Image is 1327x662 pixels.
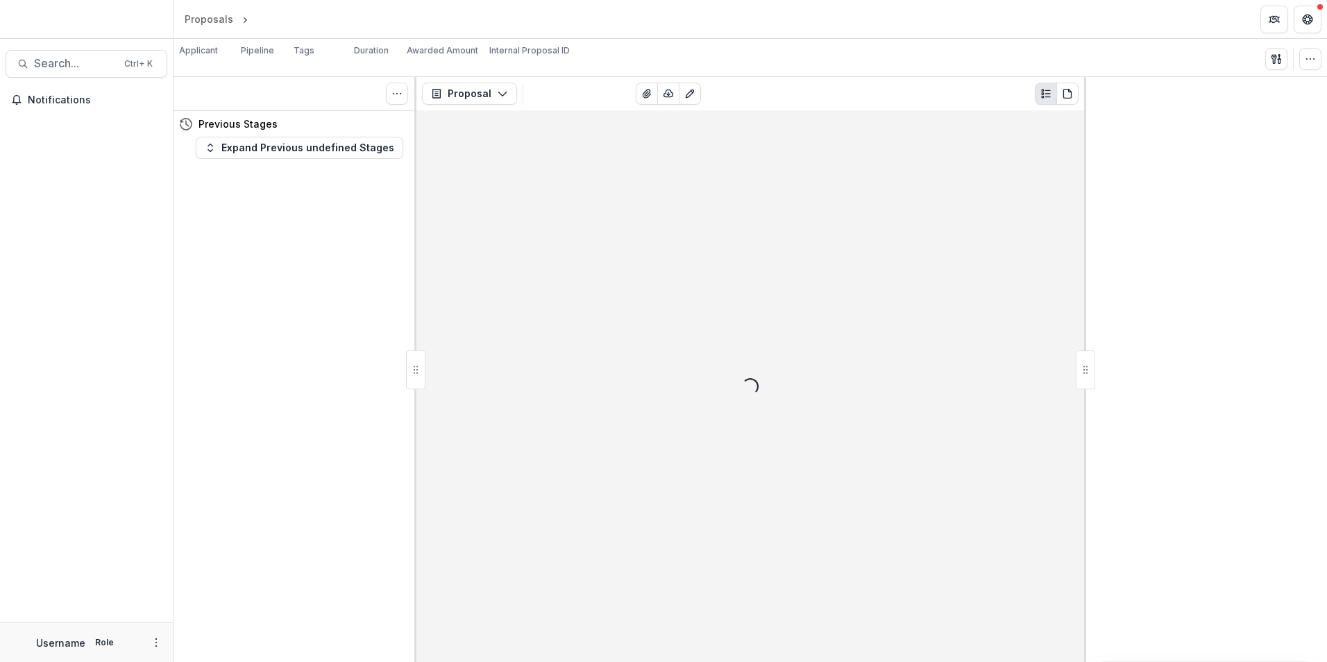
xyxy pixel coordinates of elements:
[294,44,314,57] p: Tags
[1260,6,1288,33] button: Partners
[6,50,167,78] button: Search...
[91,636,118,649] p: Role
[636,83,658,105] button: View Attached Files
[6,89,167,111] button: Notifications
[179,44,218,57] p: Applicant
[422,83,517,105] button: Proposal
[148,634,164,651] button: More
[679,83,701,105] button: Edit as form
[34,57,116,70] span: Search...
[28,94,162,106] span: Notifications
[386,83,408,105] button: Toggle View Cancelled Tasks
[179,9,239,29] a: Proposals
[1056,83,1079,105] button: PDF view
[179,9,310,29] nav: breadcrumb
[354,44,389,57] p: Duration
[185,12,233,26] div: Proposals
[1035,83,1057,105] button: Plaintext view
[198,117,278,131] h4: Previous Stages
[489,44,570,57] p: Internal Proposal ID
[407,44,478,57] p: Awarded Amount
[241,44,274,57] p: Pipeline
[36,636,85,650] p: Username
[1294,6,1321,33] button: Get Help
[121,56,155,71] div: Ctrl + K
[196,137,403,159] button: Expand Previous undefined Stages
